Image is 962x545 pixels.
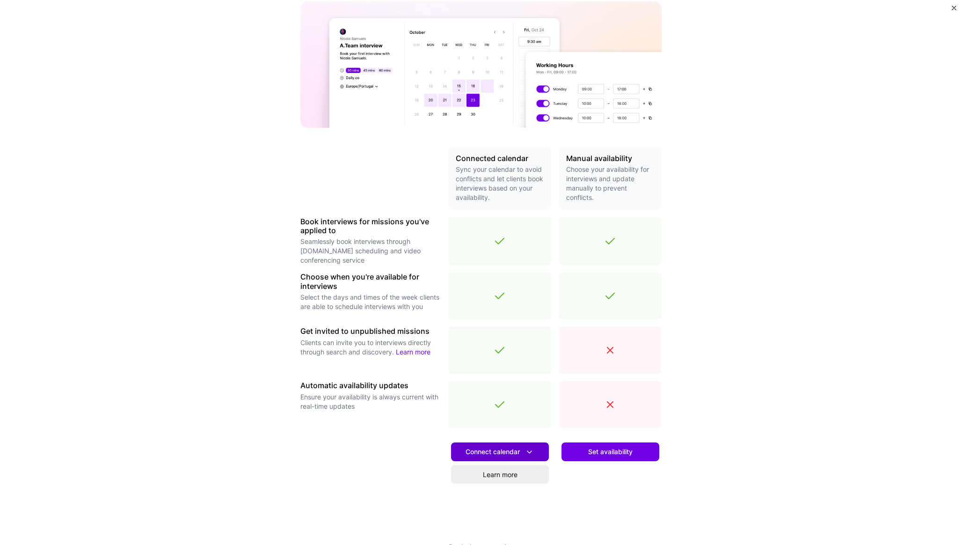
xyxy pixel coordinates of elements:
i: icon DownArrowWhite [525,447,534,457]
p: Sync your calendar to avoid conflicts and let clients book interviews based on your availability. [456,165,544,202]
span: Set availability [588,447,633,457]
button: Connect calendar [451,442,549,461]
p: Seamlessly book interviews through [DOMAIN_NAME] scheduling and video conferencing service [300,237,441,265]
p: Clients can invite you to interviews directly through search and discovery. [300,338,441,357]
p: Choose your availability for interviews and update manually to prevent conflicts. [566,165,654,202]
h3: Automatic availability updates [300,381,441,390]
h3: Choose when you're available for interviews [300,272,441,290]
a: Learn more [451,465,549,484]
h3: Get invited to unpublished missions [300,327,441,336]
h3: Manual availability [566,154,654,163]
img: A.Team calendar banner [300,1,662,128]
h3: Connected calendar [456,154,544,163]
h3: Book interviews for missions you've applied to [300,217,441,235]
p: Select the days and times of the week clients are able to schedule interviews with you [300,293,441,311]
a: Learn more [396,348,430,356]
button: Set availability [561,442,659,461]
p: Ensure your availability is always current with real-time updates [300,392,441,411]
button: Close [952,6,956,15]
span: Connect calendar [466,447,534,457]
